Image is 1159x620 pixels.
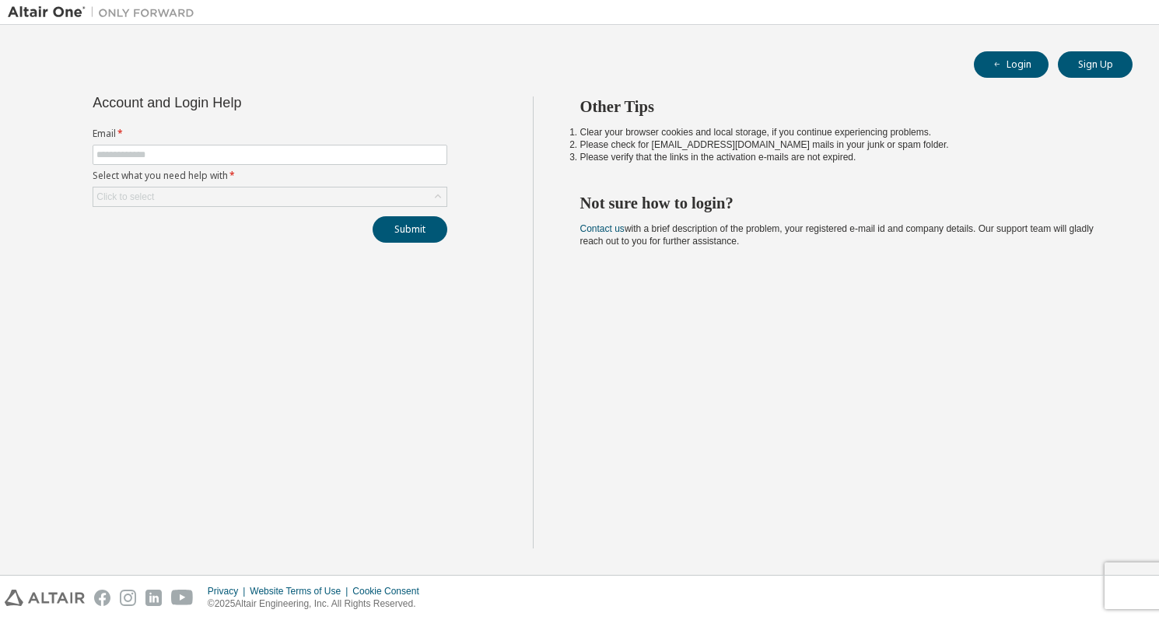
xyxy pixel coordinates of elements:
[94,590,110,606] img: facebook.svg
[208,597,429,611] p: © 2025 Altair Engineering, Inc. All Rights Reserved.
[580,96,1105,117] h2: Other Tips
[352,585,428,597] div: Cookie Consent
[93,187,446,206] div: Click to select
[373,216,447,243] button: Submit
[120,590,136,606] img: instagram.svg
[580,138,1105,151] li: Please check for [EMAIL_ADDRESS][DOMAIN_NAME] mails in your junk or spam folder.
[250,585,352,597] div: Website Terms of Use
[93,128,447,140] label: Email
[1058,51,1133,78] button: Sign Up
[580,223,625,234] a: Contact us
[8,5,202,20] img: Altair One
[5,590,85,606] img: altair_logo.svg
[96,191,154,203] div: Click to select
[580,193,1105,213] h2: Not sure how to login?
[208,585,250,597] div: Privacy
[580,126,1105,138] li: Clear your browser cookies and local storage, if you continue experiencing problems.
[974,51,1049,78] button: Login
[93,96,376,109] div: Account and Login Help
[580,223,1094,247] span: with a brief description of the problem, your registered e-mail id and company details. Our suppo...
[171,590,194,606] img: youtube.svg
[580,151,1105,163] li: Please verify that the links in the activation e-mails are not expired.
[93,170,447,182] label: Select what you need help with
[145,590,162,606] img: linkedin.svg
